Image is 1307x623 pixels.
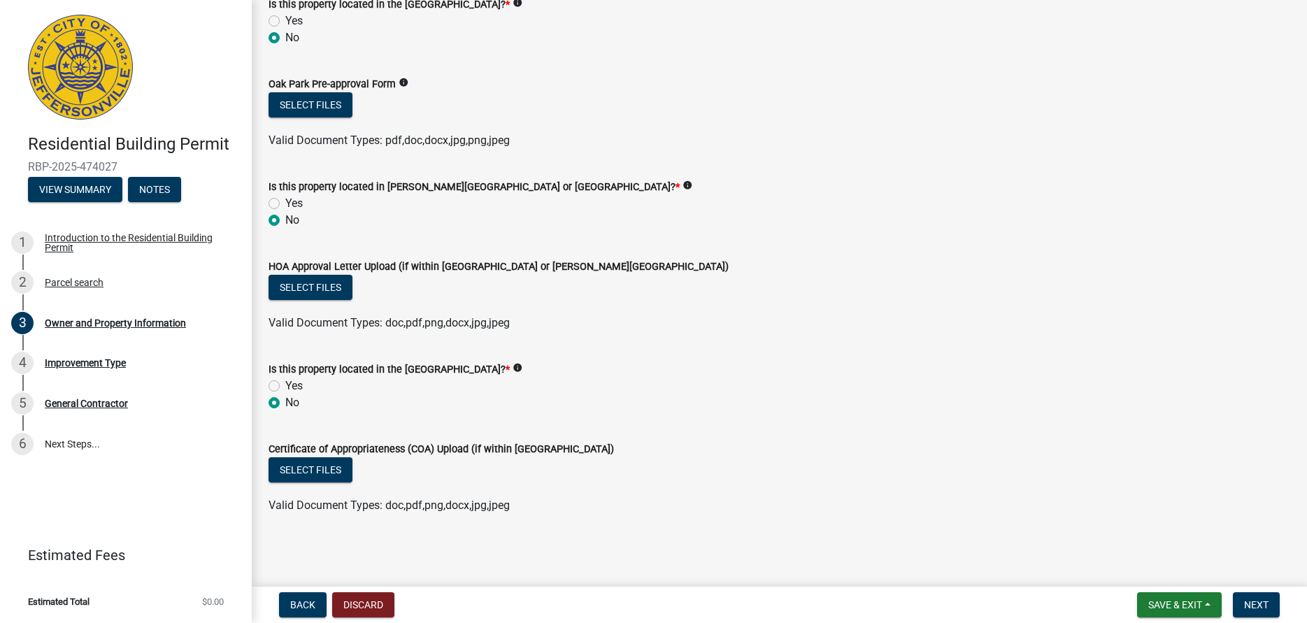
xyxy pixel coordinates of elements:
[128,185,181,196] wm-modal-confirm: Notes
[290,599,315,610] span: Back
[11,231,34,254] div: 1
[11,312,34,334] div: 3
[11,541,229,569] a: Estimated Fees
[45,399,128,408] div: General Contractor
[269,316,510,329] span: Valid Document Types: doc,pdf,png,docx,jpg,jpeg
[269,262,729,272] label: HOA Approval Letter Upload (if within [GEOGRAPHIC_DATA] or [PERSON_NAME][GEOGRAPHIC_DATA])
[1148,599,1202,610] span: Save & Exit
[285,394,299,411] label: No
[285,13,303,29] label: Yes
[269,365,510,375] label: Is this property located in the [GEOGRAPHIC_DATA]?
[683,180,692,190] i: info
[513,363,522,373] i: info
[11,433,34,455] div: 6
[269,275,352,300] button: Select files
[11,352,34,374] div: 4
[285,195,303,212] label: Yes
[28,134,241,155] h4: Residential Building Permit
[269,80,396,89] label: Oak Park Pre-approval Form
[45,278,103,287] div: Parcel search
[1233,592,1280,617] button: Next
[332,592,394,617] button: Discard
[1137,592,1222,617] button: Save & Exit
[11,392,34,415] div: 5
[269,134,510,147] span: Valid Document Types: pdf,doc,docx,jpg,png,jpeg
[28,597,90,606] span: Estimated Total
[45,318,186,328] div: Owner and Property Information
[28,15,133,120] img: City of Jeffersonville, Indiana
[285,378,303,394] label: Yes
[45,358,126,368] div: Improvement Type
[28,177,122,202] button: View Summary
[285,212,299,229] label: No
[1244,599,1269,610] span: Next
[399,78,408,87] i: info
[202,597,224,606] span: $0.00
[28,160,224,173] span: RBP-2025-474027
[11,271,34,294] div: 2
[45,233,229,252] div: Introduction to the Residential Building Permit
[269,457,352,482] button: Select files
[269,445,614,454] label: Certificate of Appropriateness (COA) Upload (if within [GEOGRAPHIC_DATA])
[269,499,510,512] span: Valid Document Types: doc,pdf,png,docx,jpg,jpeg
[269,182,680,192] label: Is this property located in [PERSON_NAME][GEOGRAPHIC_DATA] or [GEOGRAPHIC_DATA]?
[128,177,181,202] button: Notes
[279,592,327,617] button: Back
[28,185,122,196] wm-modal-confirm: Summary
[285,29,299,46] label: No
[269,92,352,117] button: Select files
